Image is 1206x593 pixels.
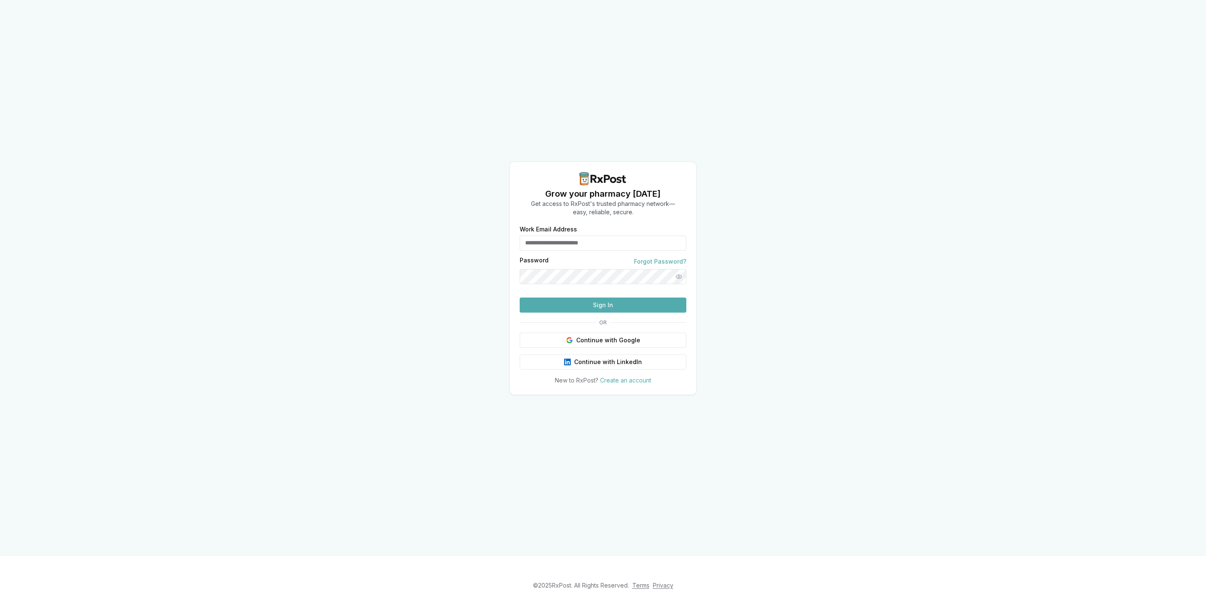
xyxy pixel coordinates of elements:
img: Google [566,337,573,344]
label: Work Email Address [520,226,686,232]
a: Create an account [600,377,651,384]
p: Get access to RxPost's trusted pharmacy network— easy, reliable, secure. [531,200,675,216]
a: Forgot Password? [634,257,686,266]
img: LinkedIn [564,359,571,365]
img: RxPost Logo [576,172,630,185]
h1: Grow your pharmacy [DATE] [531,188,675,200]
button: Continue with Google [520,333,686,348]
a: Terms [632,582,649,589]
button: Show password [671,269,686,284]
button: Continue with LinkedIn [520,354,686,370]
label: Password [520,257,549,266]
button: Sign In [520,298,686,313]
a: Privacy [653,582,673,589]
span: New to RxPost? [555,377,598,384]
span: OR [596,319,610,326]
